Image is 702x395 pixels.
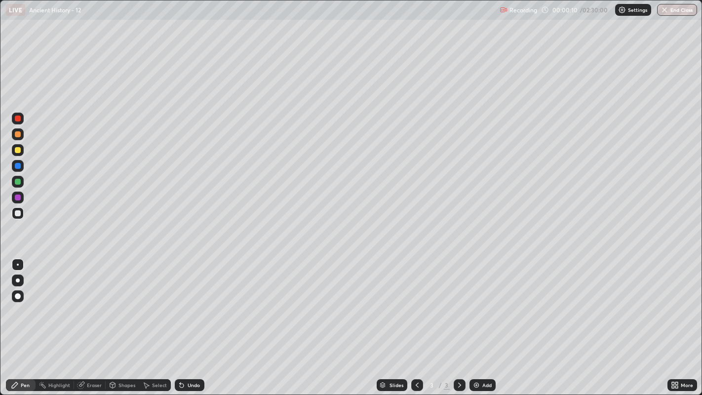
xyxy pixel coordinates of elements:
[472,381,480,389] img: add-slide-button
[618,6,626,14] img: class-settings-icons
[21,383,30,388] div: Pen
[118,383,135,388] div: Shapes
[657,4,697,16] button: End Class
[427,382,437,388] div: 3
[482,383,492,388] div: Add
[661,6,668,14] img: end-class-cross
[152,383,167,388] div: Select
[444,381,450,390] div: 3
[9,6,22,14] p: LIVE
[188,383,200,388] div: Undo
[509,6,537,14] p: Recording
[48,383,70,388] div: Highlight
[439,382,442,388] div: /
[500,6,507,14] img: recording.375f2c34.svg
[87,383,102,388] div: Eraser
[628,7,647,12] p: Settings
[681,383,693,388] div: More
[390,383,403,388] div: Slides
[29,6,81,14] p: Ancient History - 12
